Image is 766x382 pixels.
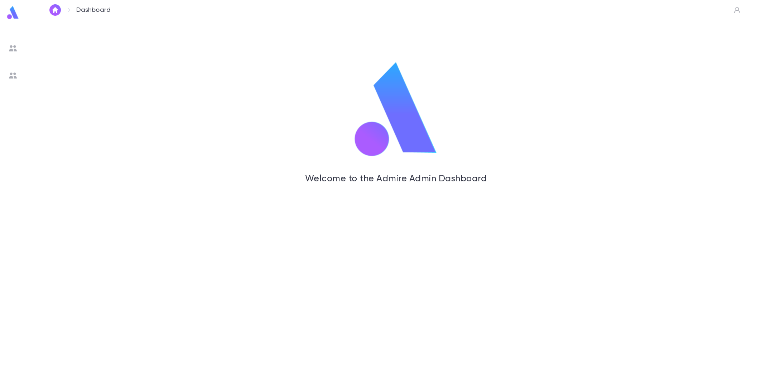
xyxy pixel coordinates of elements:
img: logo [345,60,447,160]
img: users_grey.add6a7b1bacd1fe57131ad36919bb8de.svg [9,71,17,80]
h5: Welcome to the Admire Admin Dashboard [78,174,714,185]
img: users_grey.add6a7b1bacd1fe57131ad36919bb8de.svg [9,44,17,53]
img: home_white.a664292cf8c1dea59945f0da9f25487c.svg [51,7,59,13]
img: logo [6,6,20,20]
p: Dashboard [76,6,111,14]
